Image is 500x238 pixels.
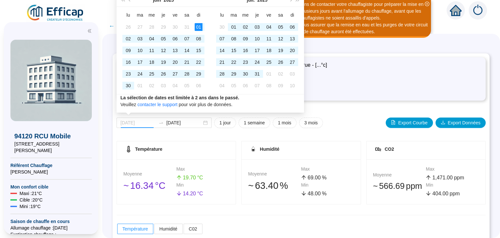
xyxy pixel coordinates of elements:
td: 2025-07-27 [286,56,298,68]
div: 02 [124,35,132,43]
th: je [251,9,263,21]
td: 2025-06-27 [169,68,181,80]
div: 29 [230,70,238,78]
td: 2025-07-08 [228,33,240,45]
div: Moyenne [373,172,426,178]
div: 06 [171,35,179,43]
div: 03 [288,70,296,78]
div: Veuillez pour voir plus de données. [120,94,300,108]
button: Export Données [436,118,486,128]
td: 2025-05-30 [169,21,181,33]
td: 2025-07-16 [240,45,251,56]
th: di [193,9,204,21]
div: 27 [288,58,296,66]
div: 07 [253,82,261,90]
div: 19 [160,58,167,66]
div: 03 [253,23,261,31]
td: 2025-07-06 [286,21,298,33]
div: 02 [242,23,249,31]
td: 2025-06-17 [134,56,146,68]
th: sa [181,9,193,21]
td: 2025-07-05 [181,80,193,91]
span: °C [155,179,165,193]
span: Humidité [260,147,279,152]
span: Export Données [448,119,480,126]
div: 24 [136,70,144,78]
td: 2025-06-21 [181,56,193,68]
span: 16 [130,180,141,191]
td: 2025-08-06 [240,80,251,91]
div: 21 [183,58,191,66]
div: 18 [265,47,273,54]
div: 23 [242,58,249,66]
div: 07 [183,35,191,43]
div: 10 [136,47,144,54]
div: 12 [160,47,167,54]
div: 30 [124,82,132,90]
th: ma [228,9,240,21]
td: 2025-06-08 [193,33,204,45]
td: 2025-07-07 [216,33,228,45]
div: 26 [277,58,285,66]
span: 48 [308,191,313,196]
div: 05 [230,82,238,90]
div: 27 [136,23,144,31]
span: 1 jour [219,119,231,126]
span: Export Courbe [398,119,427,126]
div: 01 [195,23,202,31]
div: 02 [148,82,156,90]
td: 2025-06-06 [169,33,181,45]
span: .69 [393,181,405,190]
div: 01 [265,70,273,78]
td: 2025-06-10 [134,45,146,56]
td: 2025-06-19 [158,56,169,68]
span: 404 [432,191,441,196]
td: 2025-05-26 [122,21,134,33]
td: 2025-07-19 [275,45,286,56]
span: % [322,174,326,182]
div: 14 [218,47,226,54]
button: 1 mois [273,118,297,128]
span: .20 [188,191,196,196]
div: 04 [171,82,179,90]
td: 2025-05-28 [146,21,158,33]
div: 28 [183,70,191,78]
button: 3 mois [299,118,323,128]
span: 63 [255,180,265,191]
div: 31 [253,70,261,78]
div: 20 [288,47,296,54]
div: 10 [288,82,296,90]
div: Max [301,166,354,173]
td: 2025-06-02 [122,33,134,45]
span: 19 [183,175,189,180]
td: 2025-06-16 [122,56,134,68]
input: Date de fin [166,119,202,126]
div: 08 [195,35,202,43]
div: Max [176,166,229,173]
div: 30 [242,70,249,78]
td: 2025-06-04 [146,33,158,45]
td: 2025-07-02 [146,80,158,91]
span: Mon confort cible [10,184,92,190]
div: Min [176,182,229,189]
div: 23 [124,70,132,78]
td: 2025-07-30 [240,68,251,80]
td: 2025-07-02 [240,21,251,33]
td: 2025-06-18 [146,56,158,68]
span: .00 [441,191,448,196]
span: 1 mois [278,119,291,126]
td: 2025-05-27 [134,21,146,33]
td: 2025-06-30 [216,21,228,33]
td: 2025-06-26 [158,68,169,80]
div: Nous vous recommandons de contacter votre chauffagiste pour préparer la mise en service du chauff... [248,1,430,21]
div: 04 [148,35,156,43]
button: 1 jour [214,118,236,128]
span: CO2 [385,147,394,152]
a: contacter le support [137,102,177,107]
td: 2025-08-07 [251,80,263,91]
span: 1,471 [432,175,445,180]
div: 27 [171,70,179,78]
td: 2025-07-01 [134,80,146,91]
div: 01 [136,82,144,90]
span: .70 [188,175,196,180]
